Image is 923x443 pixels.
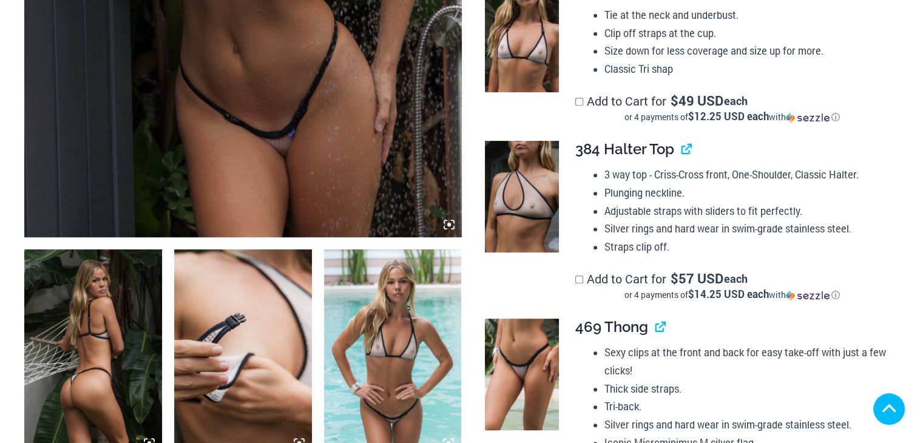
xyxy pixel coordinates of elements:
[485,319,559,430] img: Trade Winds Ivory/Ink 469 Thong
[604,24,889,42] li: Clip off straps at the cup.
[724,95,748,107] span: each
[604,202,889,220] li: Adjustable straps with sliders to fit perfectly.
[604,238,889,256] li: Straps clip off.
[724,272,748,285] span: each
[786,290,830,301] img: Sezzle
[786,112,830,123] img: Sezzle
[604,184,889,202] li: Plunging neckline.
[575,289,889,301] div: or 4 payments of$14.25 USD eachwithSezzle Click to learn more about Sezzle
[688,287,769,301] span: $14.25 USD each
[575,111,889,123] div: or 4 payments of with
[575,318,648,336] span: 469 Thong
[575,93,889,123] label: Add to Cart for
[688,109,769,123] span: $12.25 USD each
[670,272,723,285] span: 57 USD
[485,141,559,252] img: Trade Winds Ivory/Ink 384 Top
[604,60,889,78] li: Classic Tri shap
[575,276,583,283] input: Add to Cart for$57 USD eachor 4 payments of$14.25 USD eachwithSezzle Click to learn more about Se...
[670,269,678,287] span: $
[604,416,889,434] li: Silver rings and hard wear in swim-grade stainless steel.
[604,397,889,416] li: Tri-back.
[575,271,889,301] label: Add to Cart for
[604,42,889,60] li: Size down for less coverage and size up for more.
[604,380,889,398] li: Thick side straps.
[670,95,723,107] span: 49 USD
[670,92,678,109] span: $
[575,289,889,301] div: or 4 payments of with
[604,220,889,238] li: Silver rings and hard wear in swim-grade stainless steel.
[575,140,674,158] span: 384 Halter Top
[575,111,889,123] div: or 4 payments of$12.25 USD eachwithSezzle Click to learn more about Sezzle
[604,343,889,379] li: Sexy clips at the front and back for easy take-off with just a few clicks!
[604,166,889,184] li: 3 way top - Criss-Cross front, One-Shoulder, Classic Halter.
[604,6,889,24] li: Tie at the neck and underbust.
[575,98,583,106] input: Add to Cart for$49 USD eachor 4 payments of$12.25 USD eachwithSezzle Click to learn more about Se...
